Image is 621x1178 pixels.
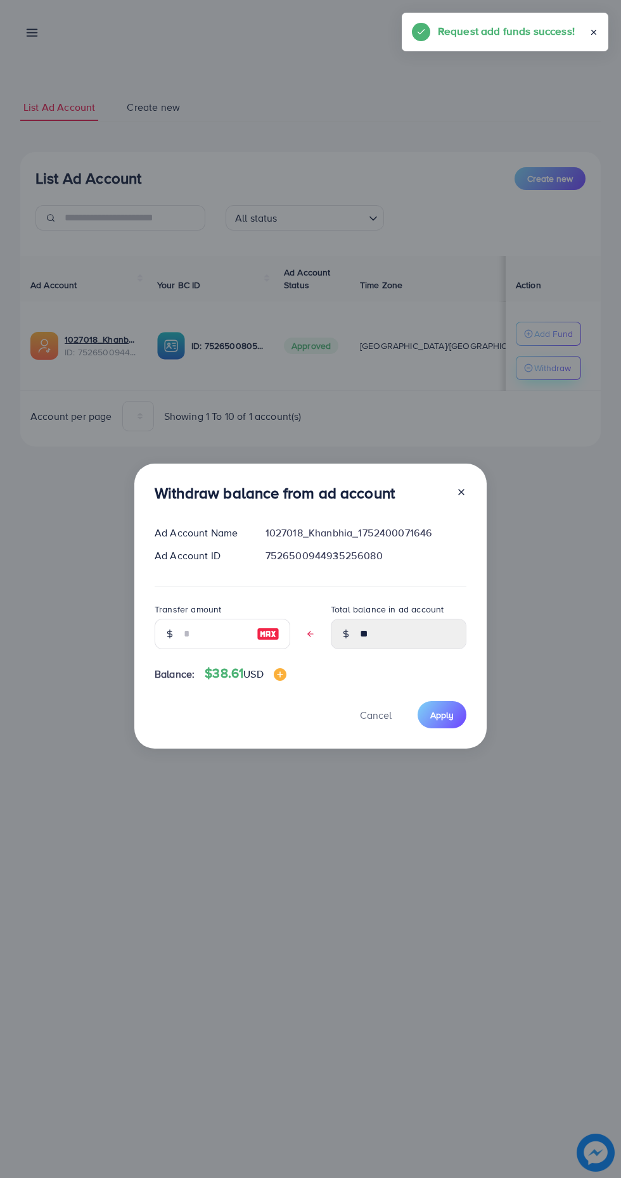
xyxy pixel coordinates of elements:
[344,701,407,728] button: Cancel
[418,701,466,728] button: Apply
[438,23,575,39] h5: Request add funds success!
[205,666,286,681] h4: $38.61
[243,667,263,681] span: USD
[155,484,395,502] h3: Withdraw balance from ad account
[144,548,255,563] div: Ad Account ID
[274,668,286,681] img: image
[255,548,477,563] div: 7526500944935256080
[331,603,444,616] label: Total balance in ad account
[257,626,279,642] img: image
[144,526,255,540] div: Ad Account Name
[155,603,221,616] label: Transfer amount
[360,708,392,722] span: Cancel
[255,526,477,540] div: 1027018_Khanbhia_1752400071646
[430,709,454,721] span: Apply
[155,667,195,681] span: Balance:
